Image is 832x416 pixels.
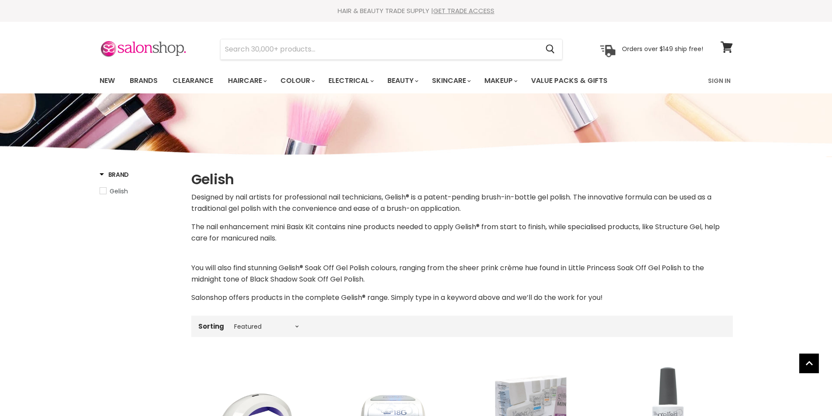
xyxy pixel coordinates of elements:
[100,170,129,179] h3: Brand
[221,72,272,90] a: Haircare
[89,68,744,93] nav: Main
[220,39,563,60] form: Product
[433,6,494,15] a: GET TRADE ACCESS
[478,72,523,90] a: Makeup
[322,72,379,90] a: Electrical
[100,186,180,196] a: Gelish
[89,7,744,15] div: HAIR & BEAUTY TRADE SUPPLY |
[539,39,562,59] button: Search
[622,45,703,53] p: Orders over $149 ship free!
[221,39,539,59] input: Search
[191,192,733,214] p: Designed by nail artists for professional nail technicians, Gelish® is a patent-pending brush-in-...
[198,323,224,330] label: Sorting
[381,72,424,90] a: Beauty
[123,72,164,90] a: Brands
[425,72,476,90] a: Skincare
[110,187,128,196] span: Gelish
[191,192,733,303] div: The nail enhancement mini Basix Kit contains nine products needed to apply Gelish® from start to ...
[703,72,736,90] a: Sign In
[93,68,659,93] ul: Main menu
[191,262,733,285] p: You will also find stunning Gelish® Soak Off Gel Polish colours, ranging from the sheer prink crè...
[166,72,220,90] a: Clearance
[191,170,733,189] h1: Gelish
[93,72,121,90] a: New
[525,72,614,90] a: Value Packs & Gifts
[274,72,320,90] a: Colour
